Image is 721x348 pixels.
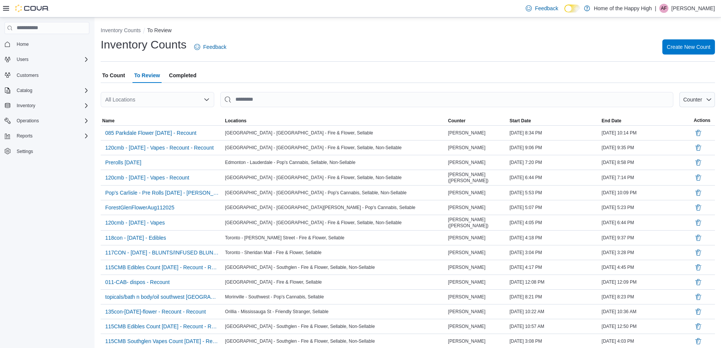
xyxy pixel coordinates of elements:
div: [DATE] 4:45 PM [600,263,692,272]
p: Home of the Happy High [594,4,652,13]
div: [DATE] 8:58 PM [600,158,692,167]
nav: An example of EuiBreadcrumbs [101,27,715,36]
input: Dark Mode [564,5,580,12]
span: Feedback [535,5,558,12]
span: 135con-[DATE]-flower - Recount - Recount [105,308,206,315]
div: [DATE] 12:08 PM [508,278,600,287]
span: [PERSON_NAME] ([PERSON_NAME]) [448,217,506,229]
div: [DATE] 10:14 PM [600,128,692,137]
div: [DATE] 3:04 PM [508,248,600,257]
a: Feedback [191,39,229,55]
button: Home [2,39,92,50]
button: Delete [694,218,703,227]
span: Pop's Carlisle - Pre Rolls [DATE] - [PERSON_NAME] C - [GEOGRAPHIC_DATA] - [GEOGRAPHIC_DATA] - Pop... [105,189,219,197]
p: | [655,4,656,13]
span: Operations [14,116,89,125]
button: 135con-[DATE]-flower - Recount - Recount [102,306,209,317]
span: 115CMB Edibles Count [DATE] - Recount - Recount - Recount - Recount [105,264,219,271]
span: Users [17,56,28,62]
div: [DATE] 8:23 PM [600,292,692,301]
button: 115CMB Edibles Count [DATE] - Recount - Recount - Recount - Recount [102,262,222,273]
button: Counter [447,116,508,125]
span: 118con - [DATE] - Edibles [105,234,166,242]
button: Locations [224,116,447,125]
span: [PERSON_NAME] [448,294,486,300]
div: Morinville - Southwest - Pop's Cannabis, Sellable [224,292,447,301]
button: Delete [694,322,703,331]
div: [DATE] 6:44 PM [508,173,600,182]
span: ForestGlenFlowerAug112025 [105,204,174,211]
span: AF [661,4,666,13]
span: End Date [602,118,621,124]
button: Reports [14,131,36,140]
span: 117CON - [DATE] - BLUNTS/INFUSED BLUNTS - Recount [105,249,219,256]
img: Cova [15,5,49,12]
div: [DATE] 5:53 PM [508,188,600,197]
span: Settings [17,148,33,154]
div: [DATE] 4:18 PM [508,233,600,242]
button: 120cmb - [DATE] - Vapes - Recount - Recount [102,142,217,153]
button: Delete [694,128,703,137]
button: 117CON - [DATE] - BLUNTS/INFUSED BLUNTS - Recount [102,247,222,258]
button: Catalog [2,85,92,96]
span: [PERSON_NAME] [448,338,486,344]
div: [GEOGRAPHIC_DATA] - [GEOGRAPHIC_DATA][PERSON_NAME] - Pop's Cannabis, Sellable [224,203,447,212]
div: [DATE] 4:03 PM [600,337,692,346]
span: 085 Parkdale Flower [DATE] - Recount [105,129,196,137]
span: Start Date [509,118,531,124]
span: Settings [14,147,89,156]
button: Delete [694,278,703,287]
div: [GEOGRAPHIC_DATA] - [GEOGRAPHIC_DATA] - Pop's Cannabis, Sellable, Non-Sellable [224,188,447,197]
button: Start Date [508,116,600,125]
button: Name [101,116,224,125]
span: Inventory [14,101,89,110]
button: Inventory [14,101,38,110]
span: 120cmb - [DATE] - Vapes - Recount - Recount [105,144,214,151]
div: Edmonton - Lauderdale - Pop's Cannabis, Sellable, Non-Sellable [224,158,447,167]
button: Delete [694,337,703,346]
span: Feedback [203,43,226,51]
span: [PERSON_NAME] [448,235,486,241]
a: Settings [14,147,36,156]
span: Locations [225,118,247,124]
span: Reports [17,133,33,139]
button: Prerolls [DATE] [102,157,144,168]
div: [DATE] 4:05 PM [508,218,600,227]
button: Operations [2,115,92,126]
button: 115CMB Edibles Count [DATE] - Recount - Recount - Recount [102,321,222,332]
div: [DATE] 7:14 PM [600,173,692,182]
div: [DATE] 7:20 PM [508,158,600,167]
span: Create New Count [667,43,710,51]
a: Customers [14,71,42,80]
span: Catalog [14,86,89,95]
div: [DATE] 6:44 PM [600,218,692,227]
button: Settings [2,146,92,157]
div: [DATE] 8:21 PM [508,292,600,301]
div: [DATE] 10:09 PM [600,188,692,197]
span: 120cmb - [DATE] - Vapes - Recount [105,174,189,181]
span: Prerolls [DATE] [105,159,141,166]
p: [PERSON_NAME] [671,4,715,13]
span: 115CMB Edibles Count [DATE] - Recount - Recount - Recount [105,323,219,330]
span: [PERSON_NAME] [448,264,486,270]
button: Users [2,54,92,65]
div: [GEOGRAPHIC_DATA] - [GEOGRAPHIC_DATA] - Fire & Flower, Sellable [224,128,447,137]
span: [PERSON_NAME] [448,250,486,256]
div: [DATE] 9:35 PM [600,143,692,152]
span: [PERSON_NAME] [448,204,486,211]
div: Toronto - Sheridan Mall - Fire & Flower, Sellable [224,248,447,257]
span: [PERSON_NAME] [448,145,486,151]
span: Customers [14,70,89,80]
nav: Complex example [5,36,89,176]
button: Pop's Carlisle - Pre Rolls [DATE] - [PERSON_NAME] C - [GEOGRAPHIC_DATA] - [GEOGRAPHIC_DATA] - Pop... [102,187,222,198]
button: Create New Count [662,39,715,55]
span: Operations [17,118,39,124]
button: topicals/bath n body/oil southwest [GEOGRAPHIC_DATA][PERSON_NAME][GEOGRAPHIC_DATA] - Southwest - ... [102,291,222,303]
span: Inventory [17,103,35,109]
h1: Inventory Counts [101,37,187,52]
button: ForestGlenFlowerAug112025 [102,202,178,213]
span: Customers [17,72,39,78]
div: [DATE] 10:22 AM [508,307,600,316]
div: Adriana Frutti [659,4,668,13]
